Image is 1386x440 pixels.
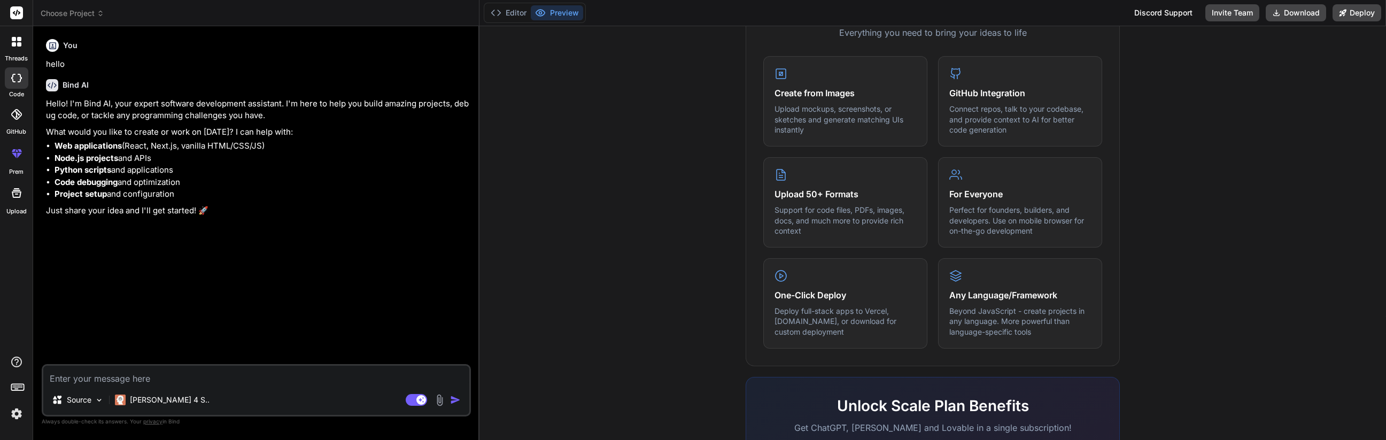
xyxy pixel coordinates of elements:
[763,26,1102,39] p: Everything you need to bring your ideas to life
[433,394,446,406] img: attachment
[46,126,469,138] p: What would you like to create or work on [DATE]? I can help with:
[95,396,104,405] img: Pick Models
[55,177,118,187] strong: Code debugging
[486,5,531,20] button: Editor
[763,395,1102,417] h2: Unlock Scale Plan Benefits
[9,167,24,176] label: prem
[6,127,26,136] label: GitHub
[55,176,469,189] li: and optimization
[6,207,27,216] label: Upload
[1333,4,1381,21] button: Deploy
[55,189,107,199] strong: Project setup
[1205,4,1259,21] button: Invite Team
[67,395,91,405] p: Source
[763,421,1102,434] p: Get ChatGPT, [PERSON_NAME] and Lovable in a single subscription!
[949,87,1091,99] h4: GitHub Integration
[1266,4,1326,21] button: Download
[115,395,126,405] img: Claude 4 Sonnet
[531,5,583,20] button: Preview
[55,141,122,151] strong: Web applications
[143,418,162,424] span: privacy
[55,140,469,152] li: (React, Next.js, vanilla HTML/CSS/JS)
[42,416,471,427] p: Always double-check its answers. Your in Bind
[41,8,104,19] span: Choose Project
[949,289,1091,302] h4: Any Language/Framework
[9,90,24,99] label: code
[949,104,1091,135] p: Connect repos, talk to your codebase, and provide context to AI for better code generation
[55,165,111,175] strong: Python scripts
[775,205,916,236] p: Support for code files, PDFs, images, docs, and much more to provide rich context
[46,98,469,122] p: Hello! I'm Bind AI, your expert software development assistant. I'm here to help you build amazin...
[46,58,469,71] p: hello
[5,54,28,63] label: threads
[55,153,118,163] strong: Node.js projects
[949,205,1091,236] p: Perfect for founders, builders, and developers. Use on mobile browser for on-the-go development
[450,395,461,405] img: icon
[63,80,89,90] h6: Bind AI
[63,40,78,51] h6: You
[46,205,469,217] p: Just share your idea and I'll get started! 🚀
[775,306,916,337] p: Deploy full-stack apps to Vercel, [DOMAIN_NAME], or download for custom deployment
[775,87,916,99] h4: Create from Images
[1128,4,1199,21] div: Discord Support
[55,152,469,165] li: and APIs
[949,306,1091,337] p: Beyond JavaScript - create projects in any language. More powerful than language-specific tools
[775,104,916,135] p: Upload mockups, screenshots, or sketches and generate matching UIs instantly
[130,395,210,405] p: [PERSON_NAME] 4 S..
[775,289,916,302] h4: One-Click Deploy
[775,188,916,200] h4: Upload 50+ Formats
[55,164,469,176] li: and applications
[7,405,26,423] img: settings
[55,188,469,200] li: and configuration
[949,188,1091,200] h4: For Everyone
